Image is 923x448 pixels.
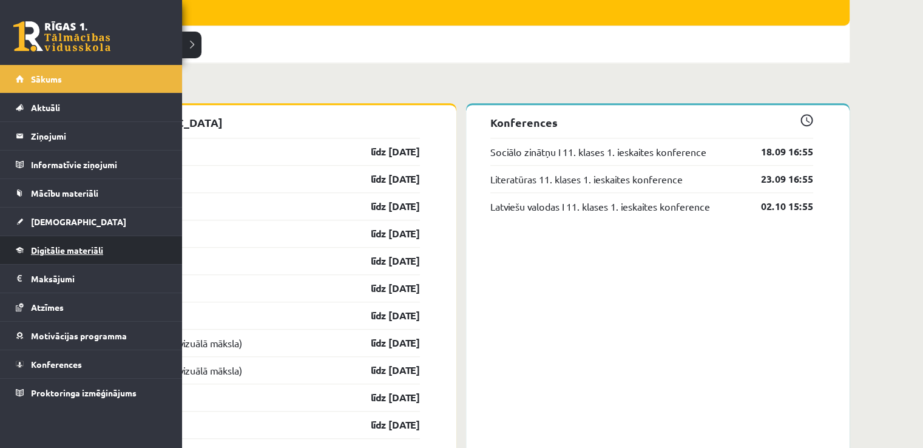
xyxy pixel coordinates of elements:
[13,21,110,52] a: Rīgas 1. Tālmācības vidusskola
[490,199,710,214] a: Latviešu valodas I 11. klases 1. ieskaites konference
[490,144,706,159] a: Sociālo zinātņu I 11. klases 1. ieskaites konference
[16,293,167,321] a: Atzīmes
[31,330,127,341] span: Motivācijas programma
[31,122,167,150] legend: Ziņojumi
[16,179,167,207] a: Mācību materiāli
[743,172,813,186] a: 23.09 16:55
[78,81,845,98] p: Tuvākās aktivitātes
[490,114,813,131] p: Konferences
[31,265,167,293] legend: Maksājumi
[31,102,60,113] span: Aktuāli
[16,322,167,350] a: Motivācijas programma
[31,359,82,370] span: Konferences
[743,199,813,214] a: 02.10 15:55
[31,151,167,178] legend: Informatīvie ziņojumi
[350,226,420,241] a: līdz [DATE]
[16,265,167,293] a: Maksājumi
[31,73,62,84] span: Sākums
[350,144,420,159] a: līdz [DATE]
[16,208,167,236] a: [DEMOGRAPHIC_DATA]
[31,216,126,227] span: [DEMOGRAPHIC_DATA]
[31,387,137,398] span: Proktoringa izmēģinājums
[350,308,420,323] a: līdz [DATE]
[350,336,420,350] a: līdz [DATE]
[350,281,420,296] a: līdz [DATE]
[350,363,420,378] a: līdz [DATE]
[31,188,98,199] span: Mācību materiāli
[16,93,167,121] a: Aktuāli
[16,379,167,407] a: Proktoringa izmēģinājums
[490,172,683,186] a: Literatūras 11. klases 1. ieskaites konference
[350,254,420,268] a: līdz [DATE]
[16,236,167,264] a: Digitālie materiāli
[350,199,420,214] a: līdz [DATE]
[350,172,420,186] a: līdz [DATE]
[16,122,167,150] a: Ziņojumi
[16,151,167,178] a: Informatīvie ziņojumi
[97,114,420,131] p: [DEMOGRAPHIC_DATA]
[16,65,167,93] a: Sākums
[16,350,167,378] a: Konferences
[743,144,813,159] a: 18.09 16:55
[31,245,103,256] span: Digitālie materiāli
[31,302,64,313] span: Atzīmes
[350,390,420,405] a: līdz [DATE]
[350,418,420,432] a: līdz [DATE]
